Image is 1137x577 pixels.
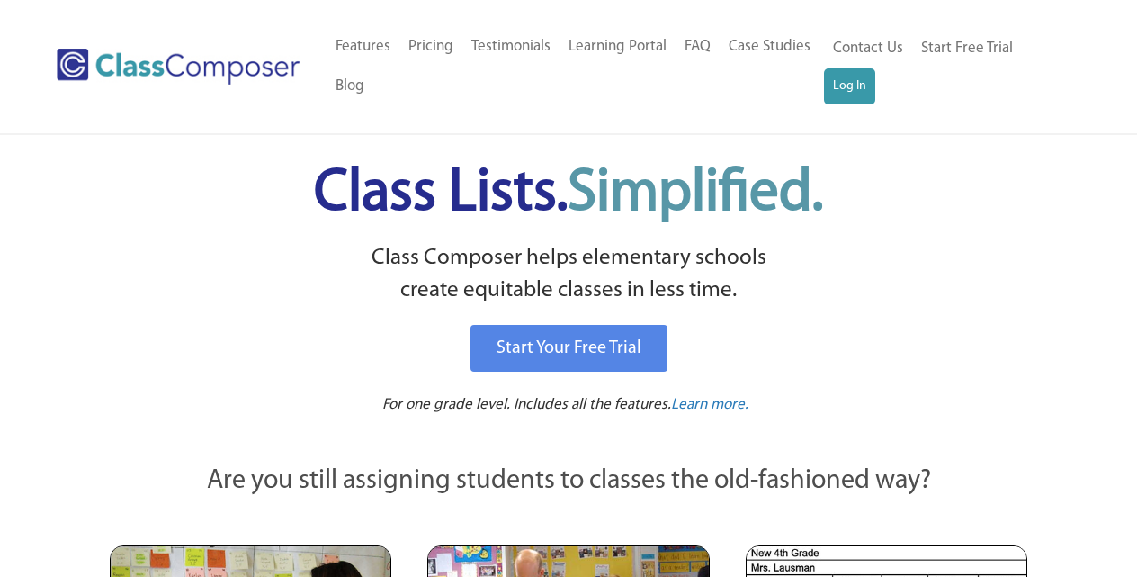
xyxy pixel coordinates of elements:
[57,49,299,85] img: Class Composer
[720,27,819,67] a: Case Studies
[824,29,1066,104] nav: Header Menu
[912,29,1022,69] a: Start Free Trial
[462,27,560,67] a: Testimonials
[327,27,825,106] nav: Header Menu
[671,397,748,412] span: Learn more.
[327,27,399,67] a: Features
[676,27,720,67] a: FAQ
[382,397,671,412] span: For one grade level. Includes all the features.
[824,68,875,104] a: Log In
[470,325,667,372] a: Start Your Free Trial
[497,339,641,357] span: Start Your Free Trial
[671,394,748,417] a: Learn more.
[824,29,912,68] a: Contact Us
[399,27,462,67] a: Pricing
[107,242,1030,308] p: Class Composer helps elementary schools create equitable classes in less time.
[560,27,676,67] a: Learning Portal
[327,67,373,106] a: Blog
[110,462,1027,501] p: Are you still assigning students to classes the old-fashioned way?
[568,165,823,223] span: Simplified.
[314,165,823,223] span: Class Lists.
